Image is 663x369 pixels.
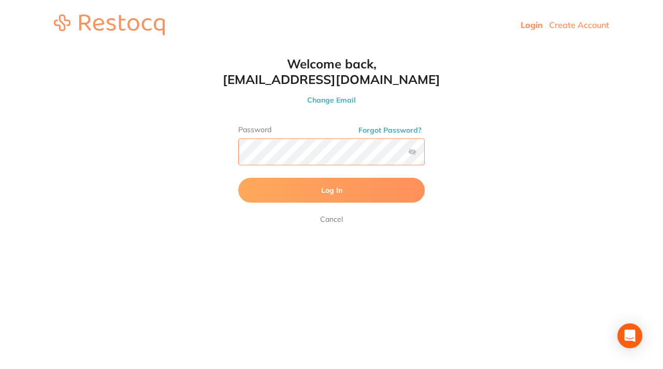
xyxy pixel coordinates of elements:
[238,125,425,134] label: Password
[54,15,165,35] img: restocq_logo.svg
[617,323,642,348] div: Open Intercom Messenger
[321,186,342,195] span: Log In
[238,178,425,203] button: Log In
[521,20,543,30] a: Login
[218,56,445,87] h1: Welcome back, [EMAIL_ADDRESS][DOMAIN_NAME]
[318,213,345,225] a: Cancel
[355,125,425,135] button: Forgot Password?
[218,95,445,105] button: Change Email
[549,20,609,30] a: Create Account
